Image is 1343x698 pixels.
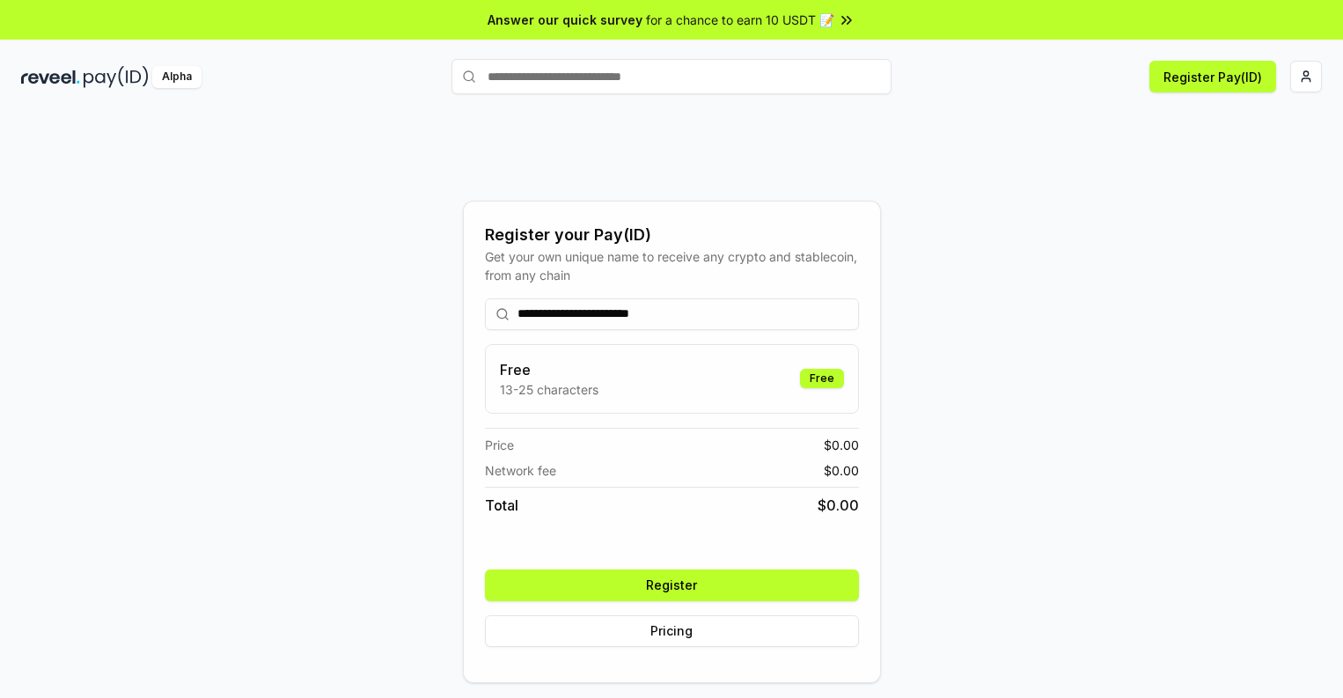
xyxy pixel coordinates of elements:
[84,66,149,88] img: pay_id
[485,436,514,454] span: Price
[485,223,859,247] div: Register your Pay(ID)
[500,359,598,380] h3: Free
[485,569,859,601] button: Register
[21,66,80,88] img: reveel_dark
[485,247,859,284] div: Get your own unique name to receive any crypto and stablecoin, from any chain
[485,495,518,516] span: Total
[824,461,859,480] span: $ 0.00
[485,615,859,647] button: Pricing
[485,461,556,480] span: Network fee
[646,11,834,29] span: for a chance to earn 10 USDT 📝
[152,66,202,88] div: Alpha
[488,11,642,29] span: Answer our quick survey
[800,369,844,388] div: Free
[818,495,859,516] span: $ 0.00
[824,436,859,454] span: $ 0.00
[1149,61,1276,92] button: Register Pay(ID)
[500,380,598,399] p: 13-25 characters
